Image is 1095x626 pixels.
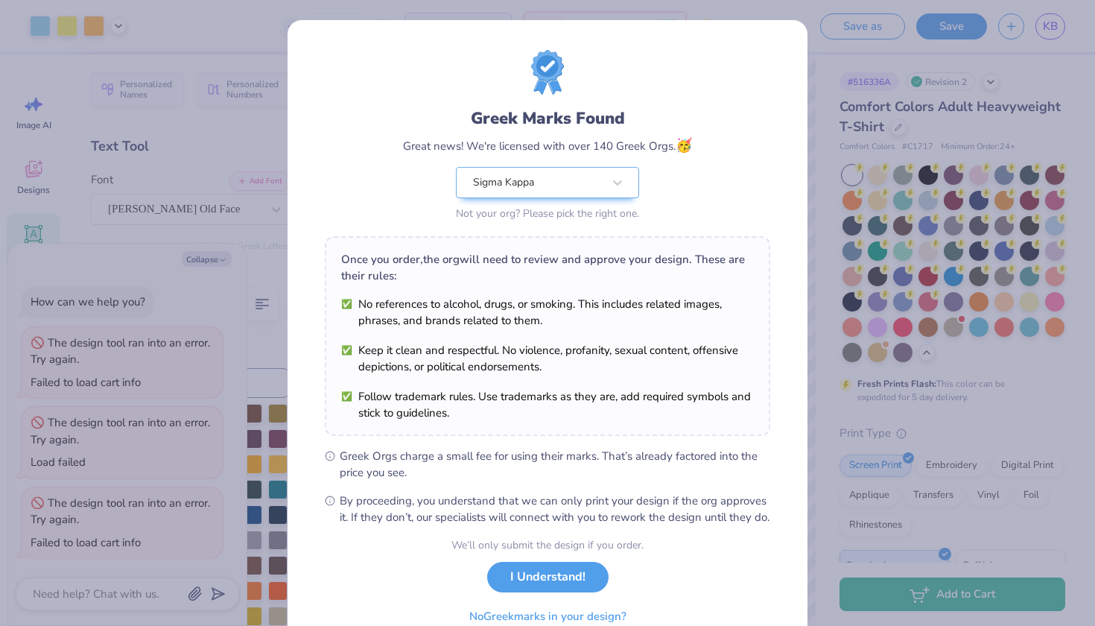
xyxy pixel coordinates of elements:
div: Greek Marks Found [471,107,625,130]
img: License badge [531,50,564,95]
div: Not your org? Please pick the right one. [456,206,639,221]
li: No references to alcohol, drugs, or smoking. This includes related images, phrases, and brands re... [341,296,754,329]
li: Follow trademark rules. Use trademarks as they are, add required symbols and stick to guidelines. [341,388,754,421]
span: 🥳 [676,136,692,154]
button: I Understand! [487,562,609,592]
div: Great news! We're licensed with over 140 Greek Orgs. [403,136,692,156]
span: Greek Orgs charge a small fee for using their marks. That’s already factored into the price you see. [340,448,770,481]
div: Once you order, the org will need to review and approve your design. These are their rules: [341,251,754,284]
span: By proceeding, you understand that we can only print your design if the org approves it. If they ... [340,493,770,525]
li: Keep it clean and respectful. No violence, profanity, sexual content, offensive depictions, or po... [341,342,754,375]
div: We’ll only submit the design if you order. [451,537,644,553]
